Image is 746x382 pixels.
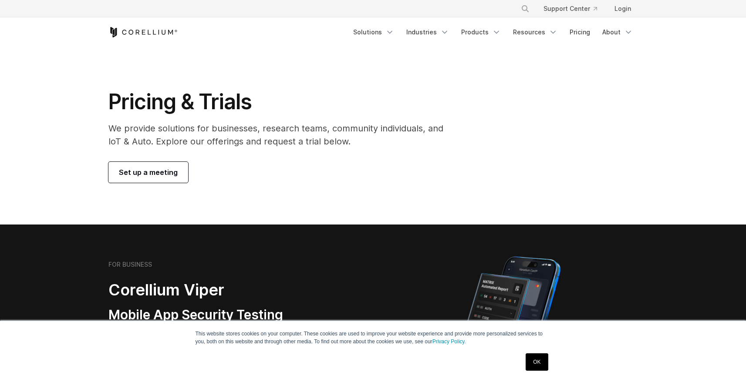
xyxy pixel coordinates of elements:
[348,24,638,40] div: Navigation Menu
[456,24,506,40] a: Products
[401,24,454,40] a: Industries
[196,330,551,345] p: This website stores cookies on your computer. These cookies are used to improve your website expe...
[108,27,178,37] a: Corellium Home
[108,162,188,183] a: Set up a meeting
[537,1,604,17] a: Support Center
[597,24,638,40] a: About
[510,1,638,17] div: Navigation Menu
[119,167,178,178] span: Set up a meeting
[564,24,595,40] a: Pricing
[517,1,533,17] button: Search
[432,338,466,345] a: Privacy Policy.
[508,24,563,40] a: Resources
[108,307,331,323] h3: Mobile App Security Testing
[108,89,456,115] h1: Pricing & Trials
[108,261,152,268] h6: FOR BUSINESS
[108,122,456,148] p: We provide solutions for businesses, research teams, community individuals, and IoT & Auto. Explo...
[526,353,548,371] a: OK
[108,280,331,300] h2: Corellium Viper
[348,24,399,40] a: Solutions
[608,1,638,17] a: Login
